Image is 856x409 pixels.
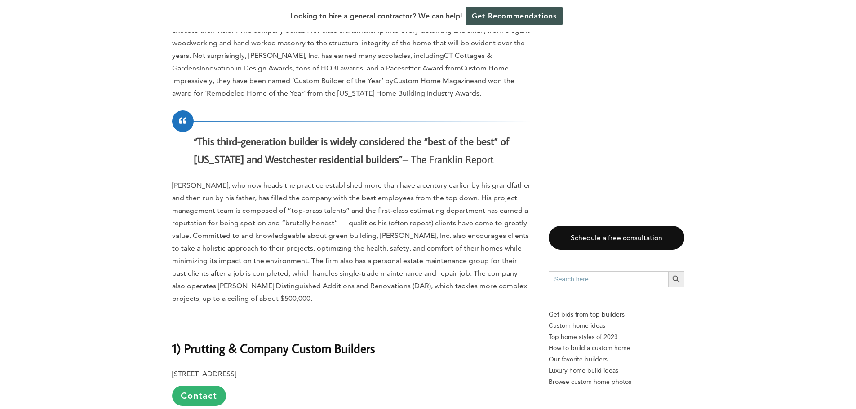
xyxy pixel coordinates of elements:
[549,354,684,365] a: Our favorite builders
[172,64,510,85] span: . Impressively, they have been named ‘Custom Builder of the Year’ by
[549,320,684,331] a: Custom home ideas
[393,76,474,85] span: Custom Home Magazine
[549,309,684,320] p: Get bids from top builders
[549,331,684,343] a: Top home styles of 2023
[671,274,681,284] svg: Search
[403,152,494,166] span: – The Franklin Report
[172,386,226,406] a: Contact
[461,64,509,72] span: Custom Home
[172,51,492,72] span: CT Cottages & Gardens
[172,340,375,356] b: 1) Prutting & Company Custom Builders
[549,365,684,376] a: Luxury home build ideas
[549,226,684,250] a: Schedule a free consultation
[466,7,563,25] a: Get Recommendations
[194,134,509,166] i: “This third-generation builder is widely considered the “best of the best” of [US_STATE] and West...
[200,64,461,72] span: Innovation in Design Awards, tons of HOBI awards, and a Pacesetter Award from
[172,368,531,406] p: [STREET_ADDRESS]
[683,344,845,398] iframe: Drift Widget Chat Controller
[549,376,684,387] a: Browse custom home photos
[172,76,514,97] span: and won the award for ‘Remodeled Home of the Year’ from the [US_STATE] Home Building Industry Awa...
[549,343,684,354] a: How to build a custom home
[549,271,668,287] input: Search here...
[172,181,531,303] span: [PERSON_NAME], who now heads the practice established more than have a century earlier by his gra...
